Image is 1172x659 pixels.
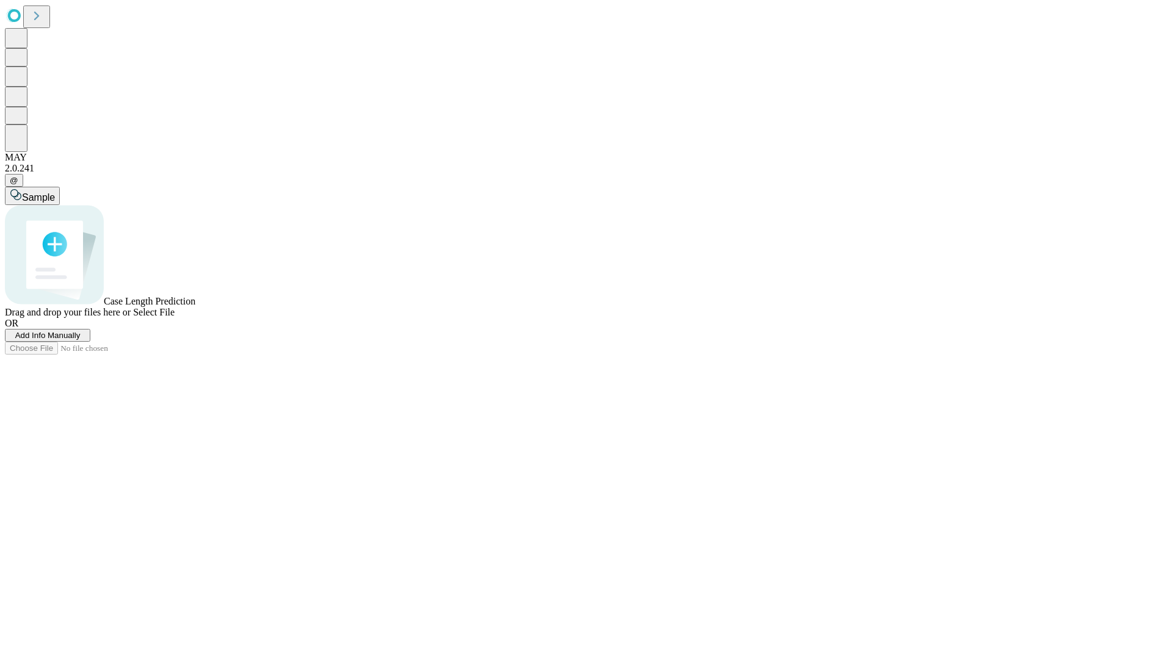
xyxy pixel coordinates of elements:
div: 2.0.241 [5,163,1167,174]
button: Sample [5,187,60,205]
span: Drag and drop your files here or [5,307,131,317]
div: MAY [5,152,1167,163]
span: OR [5,318,18,328]
span: Sample [22,192,55,203]
span: Add Info Manually [15,331,81,340]
span: @ [10,176,18,185]
button: @ [5,174,23,187]
span: Case Length Prediction [104,296,195,306]
button: Add Info Manually [5,329,90,342]
span: Select File [133,307,175,317]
